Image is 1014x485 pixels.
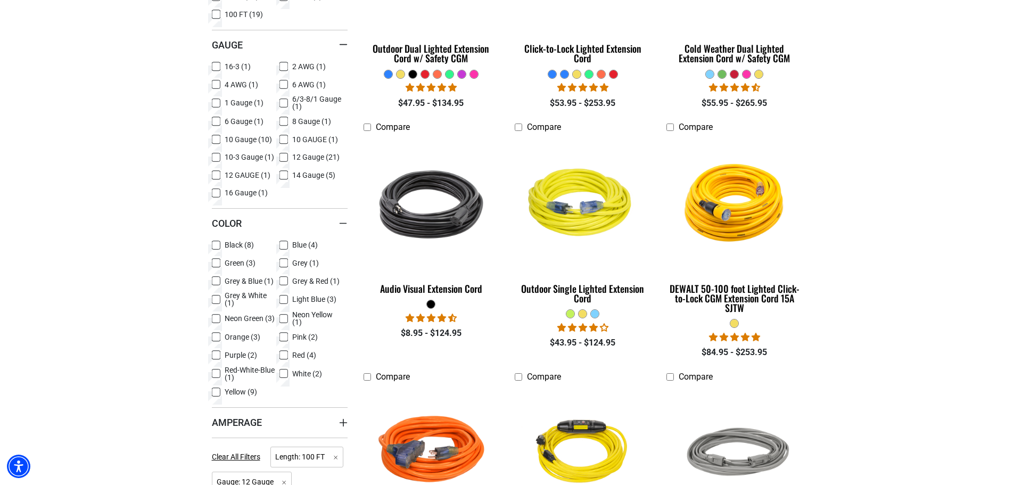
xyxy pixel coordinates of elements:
span: Blue (4) [292,241,318,249]
div: Cold Weather Dual Lighted Extension Cord w/ Safety CGM [666,44,802,63]
span: Red-White-Blue (1) [225,366,276,381]
summary: Amperage [212,407,348,437]
span: Length: 100 FT [270,447,343,467]
span: Light Blue (3) [292,295,336,303]
a: A coiled yellow extension cord with a plug and connector at each end, designed for outdoor use. D... [666,138,802,319]
span: Grey & Red (1) [292,277,340,285]
span: 4 AWG (1) [225,81,258,88]
div: $53.95 - $253.95 [515,97,650,110]
span: Gauge [212,39,243,51]
span: Green (3) [225,259,255,267]
span: Red (4) [292,351,316,359]
span: White (2) [292,370,322,377]
img: A coiled yellow extension cord with a plug and connector at each end, designed for outdoor use. [667,143,802,265]
span: Orange (3) [225,333,260,341]
span: 10-3 Gauge (1) [225,153,274,161]
span: 6 AWG (1) [292,81,326,88]
span: 8 Gauge (1) [292,118,331,125]
span: 1 Gauge (1) [225,99,263,106]
a: black Audio Visual Extension Cord [364,138,499,300]
span: 4.81 stars [406,83,457,93]
span: Purple (2) [225,351,257,359]
span: 4.73 stars [406,313,457,323]
span: 4.00 stars [557,323,608,333]
div: $43.95 - $124.95 [515,336,650,349]
span: Grey & White (1) [225,292,276,307]
span: 12 GAUGE (1) [225,171,270,179]
span: 4.84 stars [709,332,760,342]
span: 16 Gauge (1) [225,189,268,196]
summary: Color [212,208,348,238]
span: Neon Yellow (1) [292,311,343,326]
span: 4.87 stars [557,83,608,93]
span: 10 GAUGE (1) [292,136,338,143]
span: 10 Gauge (10) [225,136,272,143]
summary: Gauge [212,30,348,60]
div: DEWALT 50-100 foot Lighted Click-to-Lock CGM Extension Cord 15A SJTW [666,284,802,313]
span: Neon Green (3) [225,315,275,322]
span: Black (8) [225,241,254,249]
span: 12 Gauge (21) [292,153,340,161]
span: Color [212,217,242,229]
div: Outdoor Dual Lighted Extension Cord w/ Safety CGM [364,44,499,63]
div: Audio Visual Extension Cord [364,284,499,293]
div: Outdoor Single Lighted Extension Cord [515,284,650,303]
span: Compare [527,122,561,132]
span: Compare [527,372,561,382]
span: 6/3-8/1 Gauge (1) [292,95,343,110]
span: Grey (1) [292,259,319,267]
div: Click-to-Lock Lighted Extension Cord [515,44,650,63]
a: Length: 100 FT [270,451,343,462]
div: Accessibility Menu [7,455,30,478]
a: yellow Outdoor Single Lighted Extension Cord [515,138,650,309]
img: black [364,143,498,265]
div: $55.95 - $265.95 [666,97,802,110]
span: 2 AWG (1) [292,63,326,70]
span: Grey & Blue (1) [225,277,274,285]
span: Compare [679,372,713,382]
a: Clear All Filters [212,451,265,463]
span: Pink (2) [292,333,318,341]
span: 14 Gauge (5) [292,171,335,179]
span: Amperage [212,416,262,429]
span: 100 FT (19) [225,11,263,18]
span: 4.62 stars [709,83,760,93]
span: Compare [679,122,713,132]
span: Compare [376,122,410,132]
span: 6 Gauge (1) [225,118,263,125]
div: $47.95 - $134.95 [364,97,499,110]
span: 16-3 (1) [225,63,251,70]
div: $84.95 - $253.95 [666,346,802,359]
span: Clear All Filters [212,453,260,461]
span: Yellow (9) [225,388,257,396]
img: yellow [516,143,650,265]
div: $8.95 - $124.95 [364,327,499,340]
span: Compare [376,372,410,382]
